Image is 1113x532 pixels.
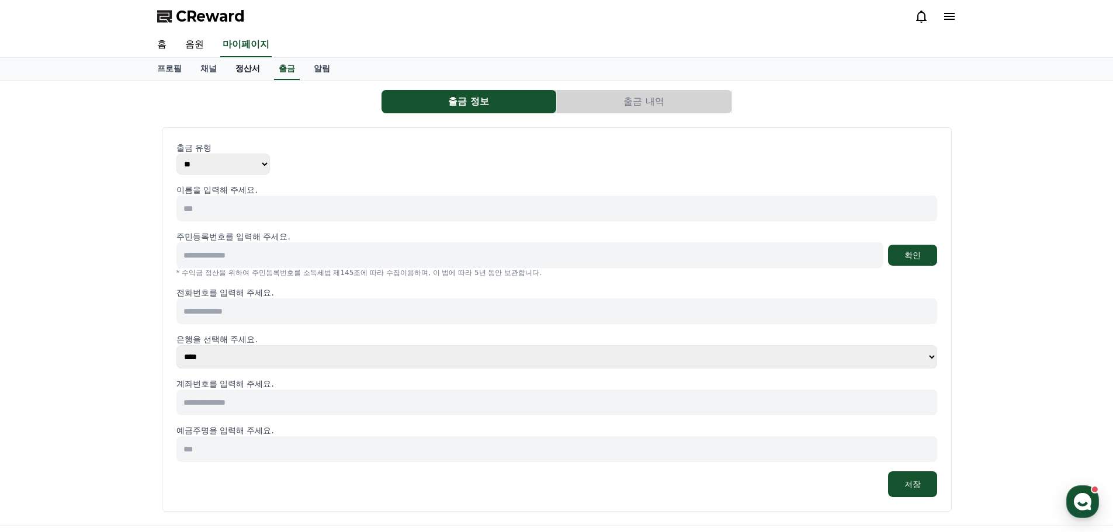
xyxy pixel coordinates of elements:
a: 출금 정보 [382,90,557,113]
p: 출금 유형 [176,142,937,154]
p: 주민등록번호를 입력해 주세요. [176,231,290,242]
button: 저장 [888,471,937,497]
span: 홈 [37,388,44,397]
a: 프로필 [148,58,191,80]
a: 홈 [4,370,77,399]
button: 출금 내역 [557,90,731,113]
p: 전화번호를 입력해 주세요. [176,287,937,298]
span: 대화 [107,388,121,398]
p: 이름을 입력해 주세요. [176,184,937,196]
a: 알림 [304,58,339,80]
a: 출금 [274,58,300,80]
p: 계좌번호를 입력해 주세요. [176,378,937,390]
button: 출금 정보 [382,90,556,113]
a: 대화 [77,370,151,399]
a: 설정 [151,370,224,399]
p: 예금주명을 입력해 주세요. [176,425,937,436]
a: 음원 [176,33,213,57]
a: 채널 [191,58,226,80]
a: 출금 내역 [557,90,732,113]
a: CReward [157,7,245,26]
p: * 수익금 정산을 위하여 주민등록번호를 소득세법 제145조에 따라 수집이용하며, 이 법에 따라 5년 동안 보관합니다. [176,268,937,277]
button: 확인 [888,245,937,266]
a: 마이페이지 [220,33,272,57]
a: 홈 [148,33,176,57]
span: 설정 [181,388,195,397]
p: 은행을 선택해 주세요. [176,333,937,345]
a: 정산서 [226,58,269,80]
span: CReward [176,7,245,26]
